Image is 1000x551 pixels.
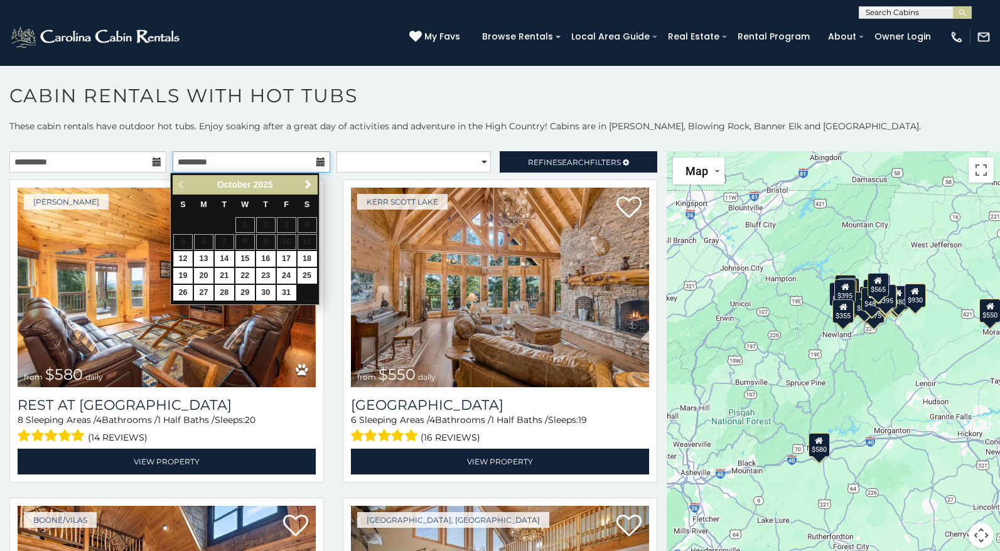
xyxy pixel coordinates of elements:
[868,273,889,297] div: $565
[409,30,463,44] a: My Favs
[421,429,480,446] span: (16 reviews)
[96,414,102,425] span: 4
[217,179,251,190] span: October
[45,365,83,383] span: $580
[303,179,313,190] span: Next
[357,194,448,210] a: Kerr Scott Lake
[854,292,875,316] div: $330
[476,27,559,46] a: Browse Rentals
[868,27,937,46] a: Owner Login
[88,429,148,446] span: (14 reviews)
[18,188,316,387] a: Rest at Mountain Crest from $580 daily
[215,268,234,284] a: 21
[969,158,994,183] button: Toggle fullscreen view
[235,251,255,267] a: 15
[173,251,193,267] a: 12
[833,299,854,323] div: $355
[351,397,649,414] h3: Lake Haven Lodge
[304,200,309,209] span: Saturday
[18,397,316,414] a: Rest at [GEOGRAPHIC_DATA]
[18,414,23,425] span: 8
[424,30,460,43] span: My Favs
[351,414,357,425] span: 6
[9,24,183,50] img: White-1-2.png
[256,268,276,284] a: 23
[283,513,308,540] a: Add to favorites
[528,158,621,167] span: Refine Filters
[298,268,317,284] a: 25
[194,251,213,267] a: 13
[18,188,316,387] img: Rest at Mountain Crest
[565,27,656,46] a: Local Area Guide
[173,268,193,284] a: 19
[662,27,726,46] a: Real Estate
[888,286,909,309] div: $380
[578,414,587,425] span: 19
[18,414,316,446] div: Sleeping Areas / Bathrooms / Sleeps:
[673,158,724,185] button: Change map style
[418,372,436,382] span: daily
[235,268,255,284] a: 22
[351,414,649,446] div: Sleeping Areas / Bathrooms / Sleeps:
[557,158,590,167] span: Search
[85,372,103,382] span: daily
[379,365,416,383] span: $550
[835,279,856,303] div: $395
[859,286,881,310] div: $400
[256,251,276,267] a: 16
[222,200,227,209] span: Tuesday
[977,30,991,44] img: mail-regular-white.png
[969,523,994,548] button: Map camera controls
[173,285,193,301] a: 26
[284,200,289,209] span: Friday
[357,512,549,528] a: [GEOGRAPHIC_DATA], [GEOGRAPHIC_DATA]
[685,164,708,178] span: Map
[351,397,649,414] a: [GEOGRAPHIC_DATA]
[277,285,296,301] a: 31
[616,513,642,540] a: Add to favorites
[830,282,851,306] div: $650
[731,27,816,46] a: Rental Program
[194,268,213,284] a: 20
[277,251,296,267] a: 17
[18,449,316,474] a: View Property
[809,433,830,457] div: $580
[194,285,213,301] a: 27
[24,194,109,210] a: [PERSON_NAME]
[298,251,317,267] a: 18
[263,200,268,209] span: Thursday
[905,284,926,308] div: $930
[24,372,43,382] span: from
[839,278,860,302] div: $230
[300,177,316,193] a: Next
[351,188,649,387] a: Lake Haven Lodge from $550 daily
[861,287,883,311] div: $485
[277,268,296,284] a: 24
[429,414,435,425] span: 4
[200,200,207,209] span: Monday
[215,251,234,267] a: 14
[215,285,234,301] a: 28
[254,179,273,190] span: 2025
[835,275,856,299] div: $310
[833,298,854,322] div: $225
[616,195,642,222] a: Add to favorites
[500,151,657,173] a: RefineSearchFilters
[822,27,863,46] a: About
[235,285,255,301] a: 29
[24,512,97,528] a: Boone/Vilas
[357,372,376,382] span: from
[18,397,316,414] h3: Rest at Mountain Crest
[180,200,185,209] span: Sunday
[950,30,964,44] img: phone-regular-white.png
[351,188,649,387] img: Lake Haven Lodge
[158,414,215,425] span: 1 Half Baths /
[241,200,249,209] span: Wednesday
[351,449,649,474] a: View Property
[256,285,276,301] a: 30
[491,414,548,425] span: 1 Half Baths /
[245,414,255,425] span: 20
